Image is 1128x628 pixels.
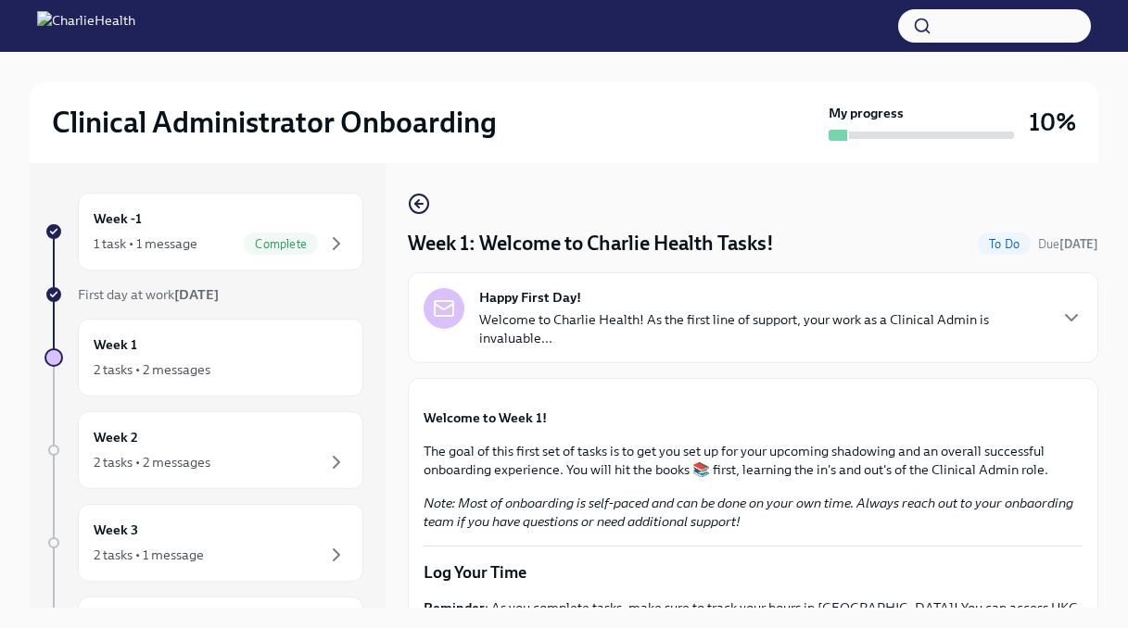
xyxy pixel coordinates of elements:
a: Week 22 tasks • 2 messages [44,411,363,489]
strong: Welcome to Week 1! [424,409,547,426]
div: 1 task • 1 message [94,234,197,253]
h2: Clinical Administrator Onboarding [52,104,497,141]
h3: 10% [1029,106,1076,139]
span: September 22nd, 2025 07:00 [1038,235,1098,253]
span: To Do [978,237,1031,251]
strong: Reminder [424,599,485,616]
span: Due [1038,237,1098,251]
div: 2 tasks • 2 messages [94,453,210,471]
strong: [DATE] [174,286,219,303]
span: Complete [244,237,318,251]
img: CharlieHealth [37,11,135,41]
h6: Week 3 [94,520,138,540]
h6: Week 2 [94,427,138,447]
div: 2 tasks • 1 message [94,546,204,564]
a: Week 12 tasks • 2 messages [44,319,363,396]
span: First day at work [78,286,219,303]
a: Week 32 tasks • 1 message [44,504,363,582]
h6: Week -1 [94,208,142,229]
h6: Week 1 [94,334,137,355]
p: Log Your Time [424,561,1083,584]
a: First day at work[DATE] [44,285,363,304]
div: 2 tasks • 2 messages [94,360,210,379]
strong: Happy First Day! [479,288,581,307]
em: Note: Most of onboarding is self-paced and can be done on your own time. Always reach out to your... [424,495,1073,530]
a: Week -11 task • 1 messageComplete [44,193,363,270]
h4: Week 1: Welcome to Charlie Health Tasks! [408,230,774,257]
p: Welcome to Charlie Health! As the first line of support, your work as a Clinical Admin is invalua... [479,310,1046,347]
strong: [DATE] [1059,237,1098,251]
p: The goal of this first set of tasks is to get you set up for your upcoming shadowing and an overa... [424,442,1083,479]
strong: My progress [829,104,904,122]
